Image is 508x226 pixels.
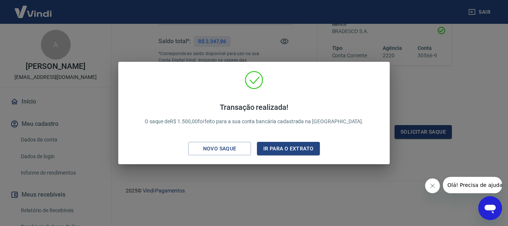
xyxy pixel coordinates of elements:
h4: Transação realizada! [145,103,364,112]
button: Novo saque [188,142,251,156]
iframe: Botão para abrir a janela de mensagens [478,196,502,220]
iframe: Fechar mensagem [425,178,440,193]
button: Ir para o extrato [257,142,320,156]
div: Novo saque [194,144,245,153]
iframe: Mensagem da empresa [443,177,502,193]
span: Olá! Precisa de ajuda? [4,5,62,11]
p: O saque de R$ 1.500,00 foi feito para a sua conta bancária cadastrada na [GEOGRAPHIC_DATA]. [145,103,364,125]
